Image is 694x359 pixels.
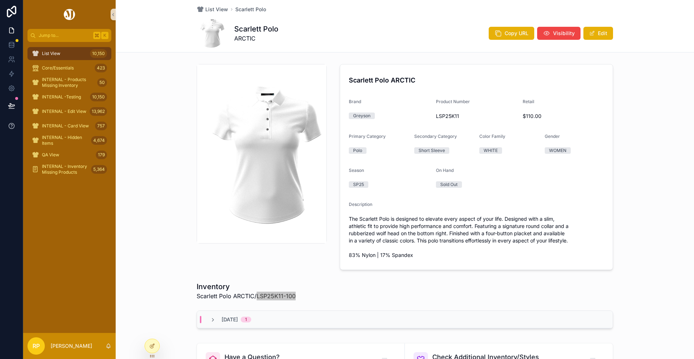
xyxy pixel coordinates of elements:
[90,93,107,101] div: 10,150
[91,136,107,145] div: 4,674
[42,94,81,100] span: INTERNAL -Testing
[27,119,111,132] a: INTERNAL - Card View757
[436,99,470,104] span: Product Number
[484,147,498,154] div: WHITE
[96,151,107,159] div: 179
[51,342,92,350] p: [PERSON_NAME]
[436,113,517,120] span: LSP25K11
[197,292,296,300] span: Scarlett Polo ARCTIC/LSP25K11-100
[63,9,76,20] img: App logo
[222,316,238,323] span: [DATE]
[42,109,86,114] span: INTERNAL - Edit View
[583,27,613,40] button: Edit
[27,163,111,176] a: INTERNAL - Inventory Missing Products5,364
[440,181,458,188] div: Sold Out
[245,317,247,322] div: 1
[102,33,108,38] span: K
[353,113,370,119] div: Greyson
[27,29,111,42] button: Jump to...K
[353,147,362,154] div: Polo
[414,134,457,139] span: Secondary Category
[349,215,604,259] span: The Scarlett Polo is designed to elevate every aspect of your life. Designed with a slim, athleti...
[42,65,74,71] span: Core/Essentials
[42,77,94,88] span: INTERNAL - Products Missing Inventory
[42,164,88,175] span: INTERNAL - Inventory Missing Products
[197,282,296,292] h1: Inventory
[197,6,228,13] a: List View
[349,168,364,173] span: Season
[23,42,116,185] div: scrollable content
[42,123,89,129] span: INTERNAL - Card View
[39,33,90,38] span: Jump to...
[27,105,111,118] a: INTERNAL - Edit View13,962
[549,147,566,154] div: WOMEN
[27,134,111,147] a: INTERNAL - Hidden Items4,674
[553,30,575,37] span: Visibility
[27,76,111,89] a: INTERNAL - Products Missing Inventory50
[505,30,528,37] span: Copy URL
[436,168,454,173] span: On Hand
[349,75,604,85] h4: Scarlett Polo ARCTIC
[27,47,111,60] a: List View10,150
[42,152,59,158] span: QA View
[27,148,111,161] a: QA View179
[95,64,107,72] div: 423
[479,134,505,139] span: Color Family
[42,135,88,146] span: INTERNAL - Hidden Items
[95,122,107,130] div: 757
[545,134,560,139] span: Gender
[90,49,107,58] div: 10,150
[27,62,111,75] a: Core/Essentials423
[33,342,40,350] span: RP
[235,6,266,13] a: Scarlett Polo
[489,27,534,40] button: Copy URL
[523,99,534,104] span: Retail
[353,181,364,188] div: SP25
[349,202,372,207] span: Description
[27,90,111,104] a: INTERNAL -Testing10,150
[523,113,604,120] span: $110.00
[234,24,278,34] h1: Scarlett Polo
[234,34,278,43] span: ARCTIC
[349,99,361,104] span: Brand
[349,134,386,139] span: Primary Category
[42,51,60,56] span: List View
[90,107,107,116] div: 13,962
[91,165,107,174] div: 5,364
[537,27,581,40] button: Visibility
[197,76,326,232] img: 8CHTZLplM0iD7CGoIcnhoGQIfh_SDiOZrbGi93iVQD0-s_1500x1500.jpeg
[205,6,228,13] span: List View
[97,78,107,87] div: 50
[419,147,445,154] div: Short Sleeve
